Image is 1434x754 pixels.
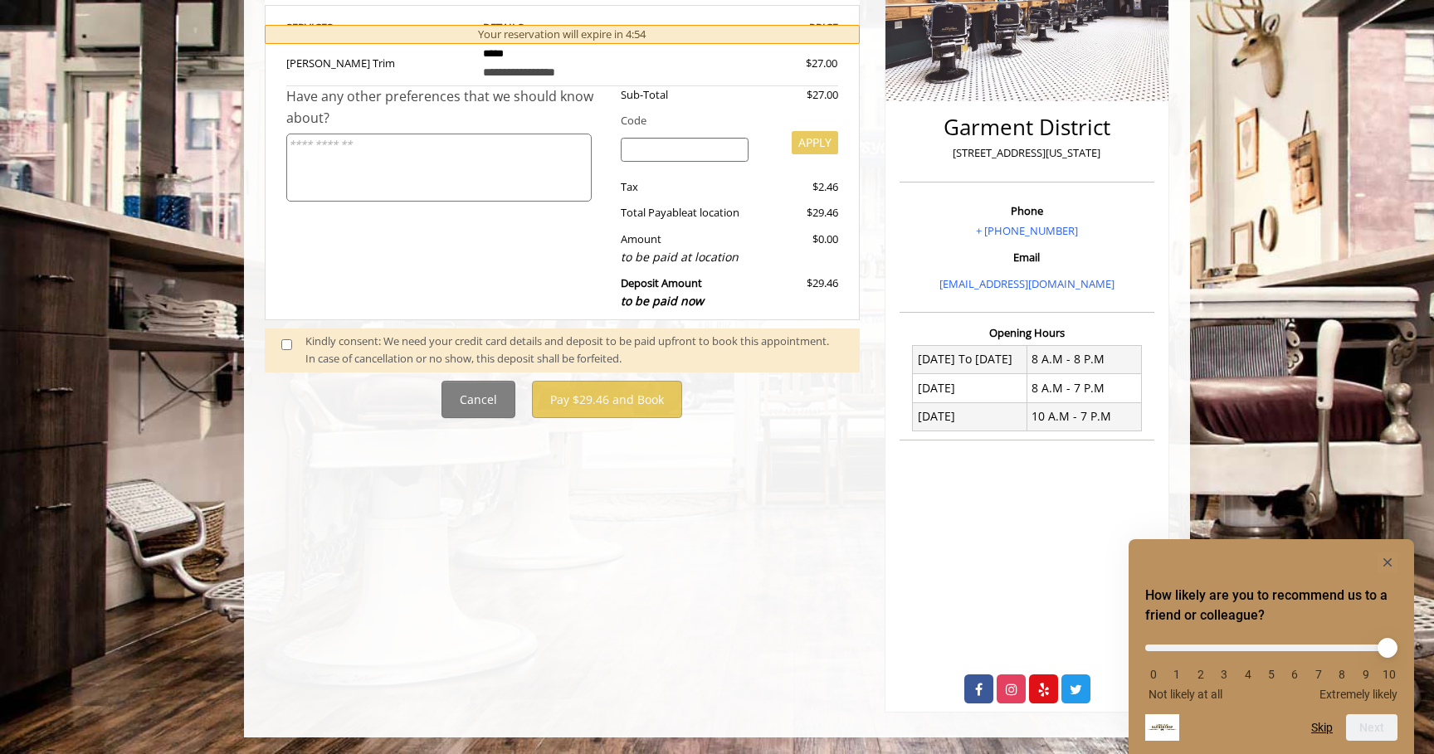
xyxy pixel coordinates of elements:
li: 10 [1381,668,1397,681]
button: Hide survey [1378,552,1397,572]
li: 6 [1286,668,1303,681]
div: How likely are you to recommend us to a friend or colleague? Select an option from 0 to 10, with ... [1145,552,1397,741]
span: at location [687,205,739,220]
div: $29.46 [761,275,837,310]
h2: How likely are you to recommend us to a friend or colleague? Select an option from 0 to 10, with ... [1145,586,1397,625]
td: 8 A.M - 8 P.M [1027,345,1141,373]
li: 8 [1334,668,1350,681]
h3: Phone [904,205,1150,216]
div: to be paid at location [621,248,749,266]
td: [DATE] [913,374,1027,402]
td: [DATE] To [DATE] [913,345,1027,373]
td: 8 A.M - 7 P.M [1027,374,1141,402]
li: 7 [1310,668,1327,681]
button: Cancel [441,381,515,418]
span: S [327,20,333,35]
div: $0.00 [761,231,837,266]
th: SERVICE [286,18,471,37]
td: [DATE] [913,402,1027,431]
div: Have any other preferences that we should know about? [286,86,608,129]
li: 5 [1263,668,1280,681]
h3: Email [904,251,1150,263]
div: Kindly consent: We need your credit card details and deposit to be paid upfront to book this appo... [305,333,843,367]
span: Extremely likely [1319,688,1397,701]
th: PRICE [654,18,838,37]
td: [PERSON_NAME] Trim [286,37,471,86]
div: Tax [608,178,762,196]
span: Not likely at all [1149,688,1222,701]
li: 1 [1168,668,1185,681]
a: + [PHONE_NUMBER] [976,223,1078,238]
td: 10 A.M - 7 P.M [1027,402,1141,431]
div: Total Payable [608,204,762,221]
li: 4 [1240,668,1256,681]
div: $29.46 [761,204,837,221]
li: 2 [1193,668,1209,681]
div: Sub-Total [608,86,762,104]
div: $27.00 [746,55,837,72]
span: to be paid now [621,293,704,309]
div: Your reservation will expire in 4:54 [265,25,860,44]
button: APPLY [792,131,838,154]
button: Pay $29.46 and Book [532,381,682,418]
li: 0 [1145,668,1162,681]
a: [EMAIL_ADDRESS][DOMAIN_NAME] [939,276,1115,291]
div: $27.00 [761,86,837,104]
button: Next question [1346,714,1397,741]
p: [STREET_ADDRESS][US_STATE] [904,144,1150,162]
b: Deposit Amount [621,275,704,309]
div: Amount [608,231,762,266]
h3: Opening Hours [900,327,1154,338]
div: Code [608,112,838,129]
div: How likely are you to recommend us to a friend or colleague? Select an option from 0 to 10, with ... [1145,632,1397,701]
th: DETAILS [471,18,655,37]
div: $2.46 [761,178,837,196]
li: 3 [1216,668,1232,681]
li: 9 [1358,668,1374,681]
button: Skip [1311,721,1333,734]
h2: Garment District [904,115,1150,139]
